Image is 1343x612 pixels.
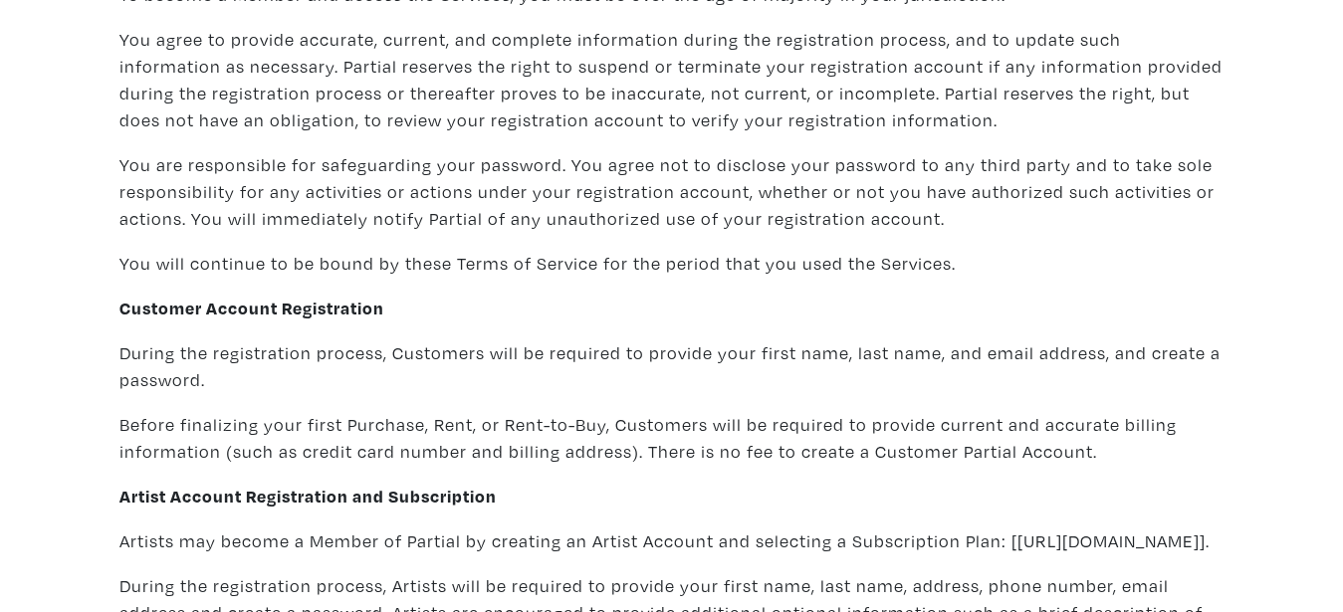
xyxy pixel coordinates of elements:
p: You agree to provide accurate, current, and complete information during the registration process,... [119,26,1225,133]
strong: Artist Account Registration and Subscription [119,485,497,508]
p: Artists may become a Member of Partial by creating an Artist Account and selecting a Subscription... [119,527,1225,554]
p: You will continue to be bound by these Terms of Service for the period that you used the Services. [119,250,1225,277]
p: You are responsible for safeguarding your password. You agree not to disclose your password to an... [119,151,1225,232]
p: During the registration process, Customers will be required to provide your first name, last name... [119,339,1225,393]
strong: Customer Account Registration [119,297,384,319]
p: Before finalizing your first Purchase, Rent, or Rent-to-Buy, Customers will be required to provid... [119,411,1225,465]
